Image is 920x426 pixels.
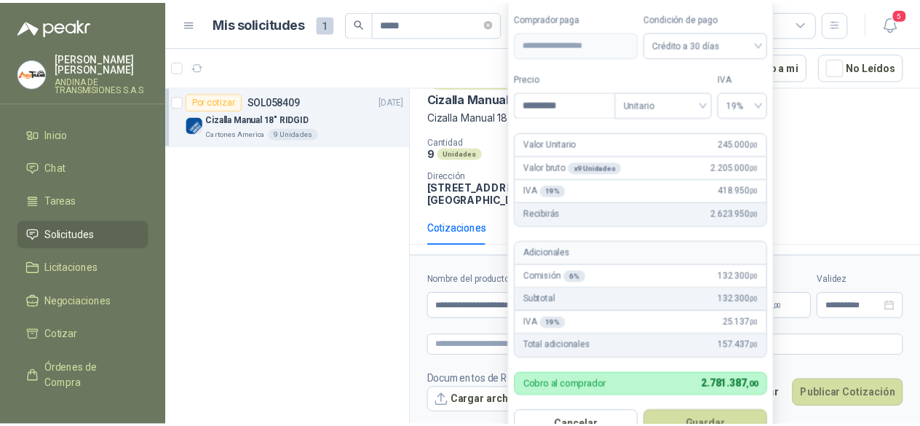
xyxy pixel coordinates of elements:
div: Cotizaciones [432,220,492,236]
span: ,00 [758,318,767,326]
span: Solicitudes [45,226,95,242]
img: Company Logo [18,59,46,87]
a: Por cotizarSOL058409[DATE] Company LogoCizalla Manual 18" RIDGIDCartones America9 Unidades [167,87,414,146]
span: 245.000 [726,136,767,150]
p: Cizalla Manual 18" RIDGID [432,109,914,125]
p: Subtotal [530,292,562,306]
p: IVA [530,315,572,329]
p: Dirección [432,170,571,181]
span: Licitaciones [45,260,99,276]
div: Unidades [443,147,488,159]
div: 9 Unidades [271,127,322,139]
p: [DATE] [384,95,408,109]
button: Publicar Cotización [802,380,914,408]
label: Comprador paga [520,11,646,25]
span: Cotizar [45,327,79,343]
p: Cantidad [432,136,601,146]
a: Solicitudes [17,221,150,248]
a: Licitaciones [17,254,150,282]
p: Comisión [530,269,592,283]
h1: Mis solicitudes [215,12,309,33]
label: Precio [520,71,622,85]
a: Chat [17,154,150,181]
label: Condición de pago [651,11,777,25]
span: 2.205.000 [720,159,767,173]
span: 132.300 [726,292,767,306]
p: SOL058409 [250,96,304,106]
p: Recibirás [530,207,567,221]
span: search [358,17,368,28]
span: 25.137 [731,315,767,329]
label: IVA [726,71,777,85]
span: 5 [903,7,919,20]
span: ,00 [758,295,767,303]
span: 157.437 [726,339,767,353]
div: 19 % [547,317,573,328]
div: x 9 Unidades [575,161,629,173]
p: Adicionales [530,245,576,259]
span: 418.950 [726,183,767,197]
span: ,00 [758,139,767,147]
span: Inicio [45,126,68,142]
span: close-circle [490,18,499,27]
span: 132.300 [726,269,767,283]
label: Validez [827,273,914,287]
span: ,00 [756,380,767,390]
p: Cizalla Manual 18" RIDGID [432,90,578,106]
span: Órdenes de Compra [45,360,136,393]
span: 2.623.950 [720,207,767,221]
div: Por cotizar [188,92,245,110]
div: 19 % [547,184,573,196]
span: ,00 [758,342,767,350]
a: Órdenes de Compra [17,355,150,398]
label: Nombre del producto [432,273,618,287]
p: [PERSON_NAME] [PERSON_NAME] [55,52,150,73]
span: Chat [45,159,67,175]
a: Tareas [17,187,150,215]
a: Cotizar [17,321,150,349]
p: ANDINA DE TRANSMISIONES S.A.S [55,76,150,93]
div: 6 % [571,270,592,282]
a: Negociaciones [17,288,150,315]
span: ,00 [782,302,791,310]
p: Valor bruto [530,159,629,173]
span: 19% [735,92,768,114]
p: 9 [432,146,440,159]
a: Inicio [17,120,150,148]
span: 2.781.387 [710,378,767,390]
button: Cargar archivo [432,388,537,414]
span: Tareas [45,193,77,209]
p: Valor Unitario [530,136,583,150]
span: Unitario [631,92,712,114]
span: 1 [320,15,338,32]
p: $ 0,00 [763,293,821,319]
p: Cartones America [208,127,269,139]
span: Negociaciones [45,293,112,309]
span: ,00 [758,162,767,170]
span: ,00 [758,210,767,218]
p: Documentos de Referencia [432,372,558,388]
img: Company Logo [188,116,205,133]
p: Cizalla Manual 18" RIDGID [208,112,312,126]
span: ,00 [758,272,767,280]
span: ,00 [758,186,767,194]
span: close-circle [490,16,499,30]
p: Cobro al comprador [530,380,614,390]
span: 0 [777,301,791,310]
span: Crédito a 30 días [660,33,768,55]
p: [STREET_ADDRESS] Cali , [GEOGRAPHIC_DATA] [432,181,571,205]
img: Logo peakr [17,17,92,35]
label: Flete [763,273,821,287]
p: Total adicionales [530,339,598,353]
button: 5 [888,10,914,36]
button: No Leídos [828,52,914,80]
p: IVA [530,183,572,197]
